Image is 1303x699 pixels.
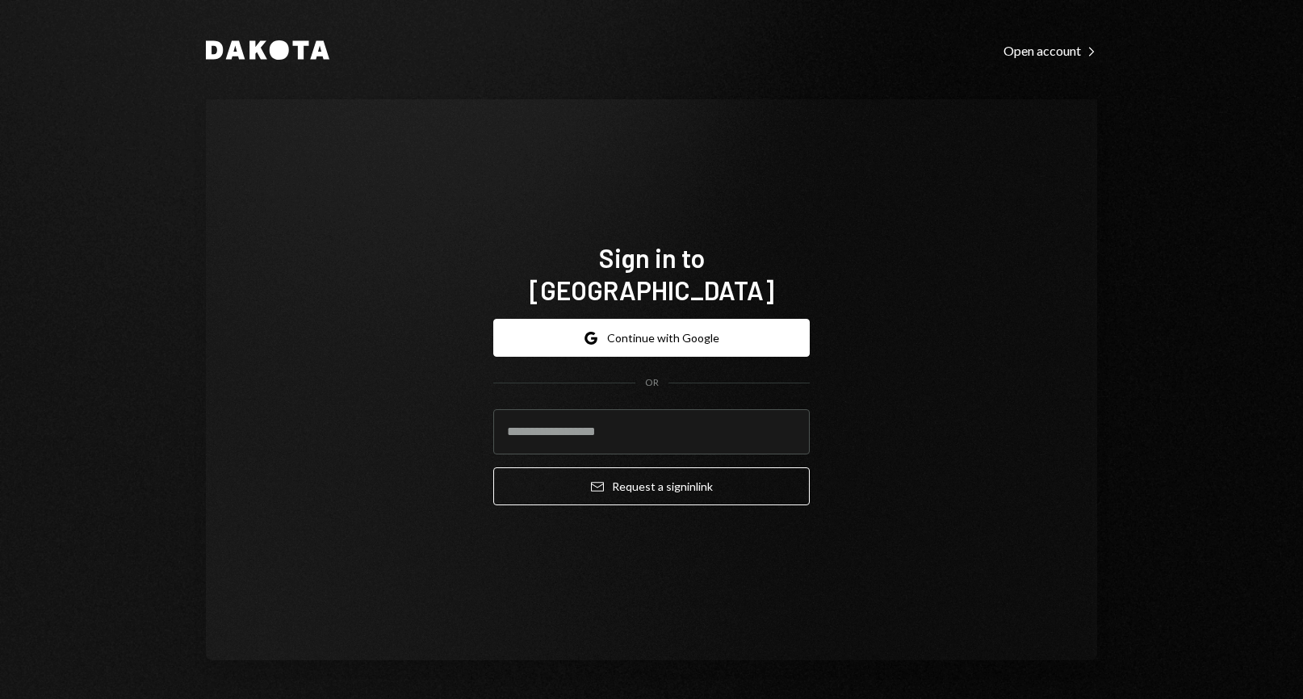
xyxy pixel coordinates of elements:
[1003,43,1097,59] div: Open account
[493,241,810,306] h1: Sign in to [GEOGRAPHIC_DATA]
[493,319,810,357] button: Continue with Google
[645,376,659,390] div: OR
[1003,41,1097,59] a: Open account
[493,467,810,505] button: Request a signinlink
